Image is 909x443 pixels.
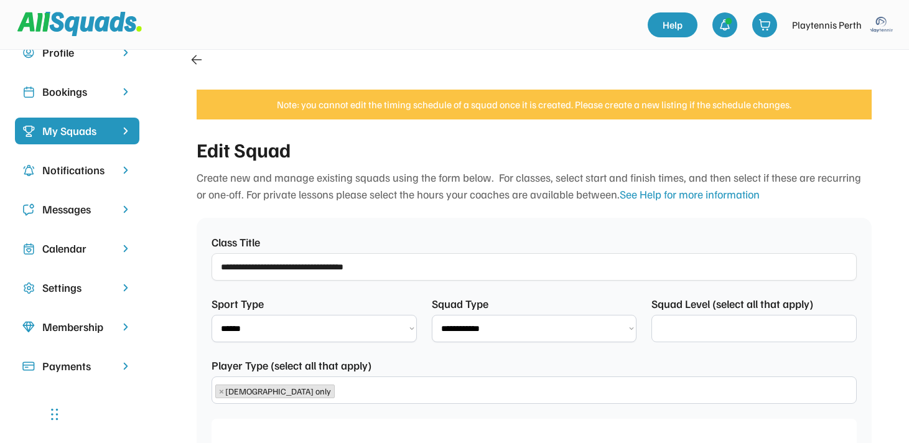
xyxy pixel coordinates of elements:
[42,279,112,296] div: Settings
[22,321,35,333] img: Icon%20copy%208.svg
[119,125,132,137] img: chevron-right%20copy%203.svg
[17,12,142,35] img: Squad%20Logo.svg
[42,201,112,218] div: Messages
[22,86,35,98] img: Icon%20copy%202.svg
[42,240,112,257] div: Calendar
[212,357,371,374] div: Player Type (select all that apply)
[22,282,35,294] img: Icon%20copy%2016.svg
[42,319,112,335] div: Membership
[119,203,132,215] img: chevron-right.svg
[648,12,697,37] a: Help
[197,169,872,203] div: Create new and manage existing squads using the form below. For classes, select start and finish ...
[22,360,35,373] img: Icon%20%2815%29.svg
[792,17,862,32] div: Playtennis Perth
[758,19,771,31] img: shopping-cart-01%20%281%29.svg
[22,164,35,177] img: Icon%20copy%204.svg
[42,162,112,179] div: Notifications
[42,44,112,61] div: Profile
[219,387,224,396] span: ×
[215,385,335,398] li: [DEMOGRAPHIC_DATA] only
[42,83,112,100] div: Bookings
[119,164,132,176] img: chevron-right.svg
[620,187,760,201] a: See Help for more information
[22,125,35,138] img: Icon%20%2823%29.svg
[869,12,894,37] img: playtennis%20blue%20logo%201.png
[22,203,35,216] img: Icon%20copy%205.svg
[432,296,500,312] div: Squad Type
[119,360,132,372] img: chevron-right.svg
[42,358,112,375] div: Payments
[197,134,872,164] div: Edit Squad
[42,123,112,139] div: My Squads
[119,86,132,98] img: chevron-right.svg
[22,243,35,255] img: Icon%20copy%207.svg
[22,47,35,59] img: user-circle.svg
[212,234,260,251] div: Class Title
[119,243,132,254] img: chevron-right.svg
[119,282,132,294] img: chevron-right.svg
[197,100,872,110] div: Note: you cannot edit the timing schedule of a squad once it is created. Please create a new list...
[119,47,132,58] img: chevron-right.svg
[212,296,280,312] div: Sport Type
[119,321,132,333] img: chevron-right.svg
[651,296,813,312] div: Squad Level (select all that apply)
[719,19,731,31] img: bell-03%20%281%29.svg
